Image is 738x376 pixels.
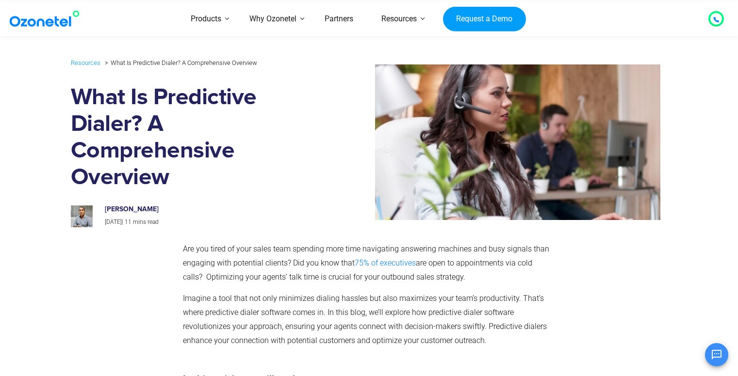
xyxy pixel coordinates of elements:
[311,2,367,36] a: Partners
[183,294,547,345] span: Imagine a tool that not only minimizes dialing hassles but also maximizes your team’s productivit...
[355,258,416,267] a: 75% of executives
[183,258,532,282] span: are open to appointments via cold calls? Optimizing your agents’ talk time is crucial for your ou...
[367,2,431,36] a: Resources
[133,219,159,225] span: mins read
[71,57,100,68] a: Resources
[183,244,549,267] span: Are you tired of your sales team spending more time navigating answering machines and busy signal...
[71,84,320,191] h1: What Is Predictive Dialer? A Comprehensive Overview
[102,57,257,69] li: What Is Predictive Dialer? A Comprehensive Overview
[105,205,310,214] h6: [PERSON_NAME]
[443,6,526,31] a: Request a Demo
[705,343,728,366] button: Open chat
[177,2,235,36] a: Products
[105,219,122,225] span: [DATE]
[71,205,93,227] img: prashanth-kancherla_avatar-200x200.jpeg
[125,219,131,225] span: 11
[235,2,311,36] a: Why Ozonetel
[105,217,310,228] p: |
